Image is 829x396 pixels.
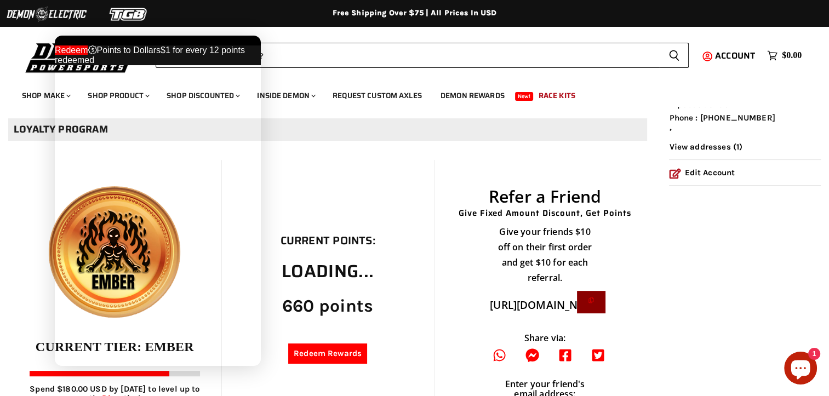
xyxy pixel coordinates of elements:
span: Points to Dollars [42,10,106,19]
li: Phone : [PHONE_NUMBER] [669,113,821,123]
a: View addresses (1) [669,142,742,152]
a: Request Custom Axles [324,84,430,107]
div: [URL][DOMAIN_NAME] [484,294,577,317]
h2: Loading... [281,261,375,282]
a: Inside Demon [249,84,322,107]
a: Demon Rewards [432,84,513,107]
a: Shop Make [14,84,77,107]
a: $0.00 [762,48,807,64]
h2: Current Points: [281,234,375,247]
h2: Loyalty Program [8,118,647,141]
a: Edit Account [669,168,735,177]
img: Demon Electric Logo 2 [5,4,88,25]
a: Race Kits [530,84,584,107]
span: $0.00 [782,50,802,61]
a: Account [710,51,762,61]
a: Redeem Rewards [288,343,367,364]
img: Royality_Icones_500x500_1.png [40,177,189,326]
div: Refer a Friend [489,187,601,206]
button: Search [660,43,689,68]
span: New! [515,92,534,101]
input: When autocomplete results are available use up and down arrows to review and enter to select [156,43,660,68]
img: TGB Logo 2 [88,4,170,25]
form: Product [156,43,689,68]
span: Account [715,49,755,62]
p: Current Tier: Ember [36,340,194,355]
inbox-online-store-chat: Shopify online store chat [781,352,820,387]
h2: Give Fixed Amount Discount, Get Points [459,209,631,218]
img: Demon Powersports [22,36,142,74]
ul: Main menu [14,80,799,107]
p: Give your friends $10 off on their first order and get $10 for each referral. [494,224,596,285]
div: 660 points [281,296,375,317]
